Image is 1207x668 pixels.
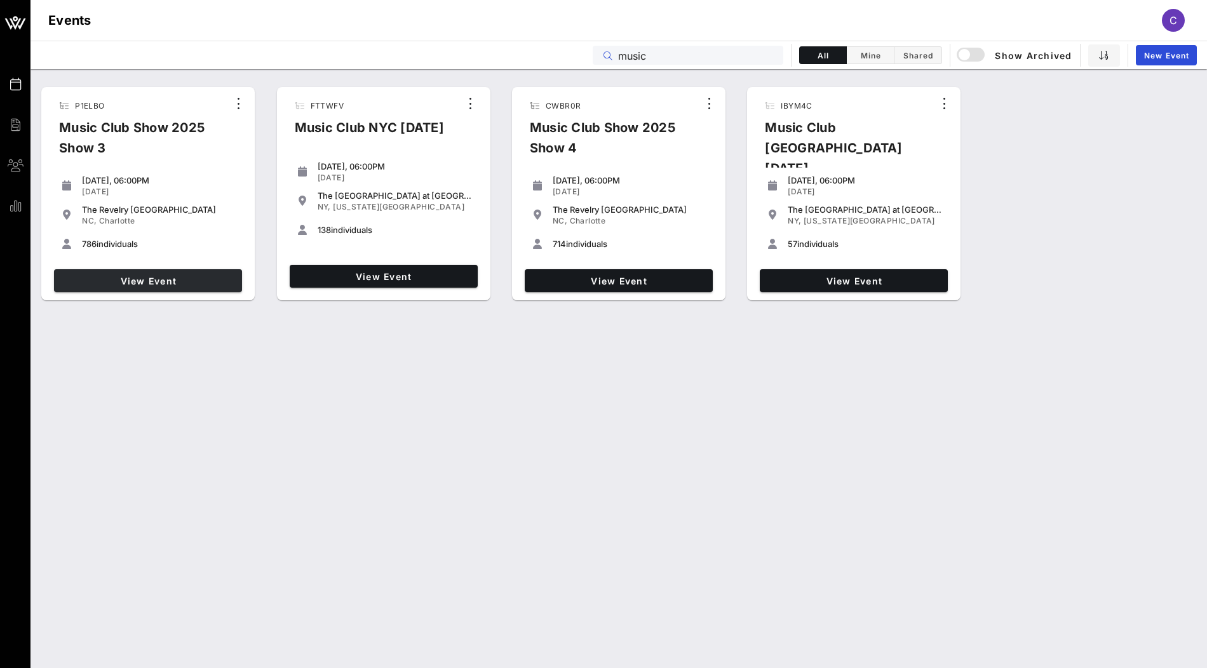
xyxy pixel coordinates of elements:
[318,225,331,235] span: 138
[570,216,606,225] span: Charlotte
[520,117,699,168] div: Music Club Show 2025 Show 4
[75,101,104,110] span: P1ELBO
[311,101,344,110] span: FTTWFV
[318,190,473,201] div: The [GEOGRAPHIC_DATA] at [GEOGRAPHIC_DATA]
[1136,45,1197,65] a: New Event
[318,225,473,235] div: individuals
[788,239,943,249] div: individuals
[788,187,943,197] div: [DATE]
[902,51,934,60] span: Shared
[318,202,331,211] span: NY,
[546,101,581,110] span: CWBR0R
[799,46,847,64] button: All
[290,265,478,288] a: View Event
[847,46,894,64] button: Mine
[285,117,454,148] div: Music Club NYC [DATE]
[553,204,708,215] div: The Revelry [GEOGRAPHIC_DATA]
[854,51,886,60] span: Mine
[99,216,135,225] span: Charlotte
[553,239,708,249] div: individuals
[82,204,237,215] div: The Revelry [GEOGRAPHIC_DATA]
[553,216,567,225] span: NC,
[553,187,708,197] div: [DATE]
[530,276,708,286] span: View Event
[1162,9,1185,32] div: C
[82,216,97,225] span: NC,
[760,269,948,292] a: View Event
[295,271,473,282] span: View Event
[48,10,91,30] h1: Events
[781,101,812,110] span: IBYM4C
[82,239,237,249] div: individuals
[788,239,797,249] span: 57
[807,51,839,60] span: All
[788,216,801,225] span: NY,
[318,173,473,183] div: [DATE]
[959,48,1072,63] span: Show Archived
[958,44,1072,67] button: Show Archived
[804,216,935,225] span: [US_STATE][GEOGRAPHIC_DATA]
[82,239,97,249] span: 786
[318,161,473,171] div: [DATE], 06:00PM
[59,276,237,286] span: View Event
[54,269,242,292] a: View Event
[765,276,943,286] span: View Event
[1170,14,1177,27] span: C
[755,117,934,189] div: Music Club [GEOGRAPHIC_DATA] [DATE]
[788,204,943,215] div: The [GEOGRAPHIC_DATA] at [GEOGRAPHIC_DATA]
[788,175,943,185] div: [DATE], 06:00PM
[553,239,566,249] span: 714
[333,202,464,211] span: [US_STATE][GEOGRAPHIC_DATA]
[525,269,713,292] a: View Event
[82,175,237,185] div: [DATE], 06:00PM
[82,187,237,197] div: [DATE]
[1143,51,1189,60] span: New Event
[49,117,227,168] div: Music Club Show 2025 Show 3
[553,175,708,185] div: [DATE], 06:00PM
[894,46,942,64] button: Shared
